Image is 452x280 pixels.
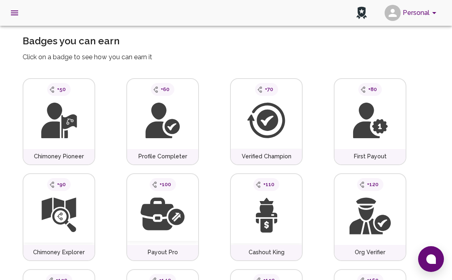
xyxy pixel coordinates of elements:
[52,85,71,93] span: +50
[242,152,291,161] h6: Verified Champion
[362,180,383,189] span: +120
[52,180,71,189] span: +90
[23,52,429,62] span: Click on a badge to see how you can earn it
[34,152,84,161] h6: Chimoney Pioneer
[249,248,285,257] h6: Cashout King
[363,85,382,93] span: +80
[155,180,176,189] span: +100
[148,248,178,257] h6: Payout Pro
[138,152,187,161] h6: Profile Completer
[258,180,279,189] span: +110
[33,248,85,257] h6: Chimoney Explorer
[260,85,278,93] span: +70
[418,246,444,272] button: Open chat window
[355,248,385,257] h6: Org Verifier
[381,2,442,23] button: account of current user
[156,85,174,93] span: +60
[23,35,429,48] h5: Badges you can earn
[5,3,24,23] button: open drawer
[354,152,387,161] h6: First Payout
